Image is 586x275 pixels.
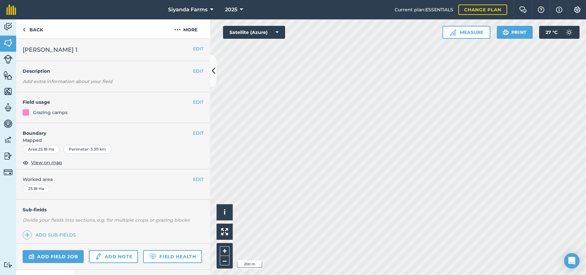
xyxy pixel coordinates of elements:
[23,185,49,193] div: 25.18 Ha
[23,99,193,106] h4: Field usage
[458,5,507,15] a: Change plan
[223,26,285,39] button: Satellite (Azure)
[23,176,204,183] span: Worked area
[4,87,13,96] img: svg+xml;base64,PHN2ZyB4bWxucz0iaHR0cDovL3d3dy53My5vcmcvMjAwMC9zdmciIHdpZHRoPSI1NiIgaGVpZ2h0PSI2MC...
[450,29,456,36] img: Ruler icon
[23,79,112,84] em: Add extra information about your field
[225,6,237,14] span: 2025
[63,145,112,153] div: Perimeter : 3.311 km
[563,26,576,39] img: svg+xml;base64,PD94bWwgdmVyc2lvbj0iMS4wIiBlbmNvZGluZz0idXRmLTgiPz4KPCEtLSBHZW5lcmF0b3I6IEFkb2JlIE...
[174,26,181,34] img: svg+xml;base64,PHN2ZyB4bWxucz0iaHR0cDovL3d3dy53My5vcmcvMjAwMC9zdmciIHdpZHRoPSIyMCIgaGVpZ2h0PSIyNC...
[25,231,29,239] img: svg+xml;base64,PHN2ZyB4bWxucz0iaHR0cDovL3d3dy53My5vcmcvMjAwMC9zdmciIHdpZHRoPSIxNCIgaGVpZ2h0PSIyNC...
[23,145,59,153] div: Area : 25.18 Ha
[556,6,562,14] img: svg+xml;base64,PHN2ZyB4bWxucz0iaHR0cDovL3d3dy53My5vcmcvMjAwMC9zdmciIHdpZHRoPSIxNyIgaGVpZ2h0PSIxNy...
[23,230,79,239] a: Add sub-fields
[16,123,193,137] h4: Boundary
[546,26,558,39] span: 27 ° C
[143,250,202,263] a: Field Health
[4,22,13,32] img: svg+xml;base64,PD94bWwgdmVyc2lvbj0iMS4wIiBlbmNvZGluZz0idXRmLTgiPz4KPCEtLSBHZW5lcmF0b3I6IEFkb2JlIE...
[23,159,62,166] button: View on map
[395,6,453,13] span: Current plan : ESSENTIALS
[95,253,102,260] img: svg+xml;base64,PD94bWwgdmVyc2lvbj0iMS4wIiBlbmNvZGluZz0idXRmLTgiPz4KPCEtLSBHZW5lcmF0b3I6IEFkb2JlIE...
[23,26,26,34] img: svg+xml;base64,PHN2ZyB4bWxucz0iaHR0cDovL3d3dy53My5vcmcvMjAwMC9zdmciIHdpZHRoPSI5IiBoZWlnaHQ9IjI0Ii...
[4,168,13,177] img: svg+xml;base64,PD94bWwgdmVyc2lvbj0iMS4wIiBlbmNvZGluZz0idXRmLTgiPz4KPCEtLSBHZW5lcmF0b3I6IEFkb2JlIE...
[6,5,16,15] img: fieldmargin Logo
[4,135,13,145] img: svg+xml;base64,PD94bWwgdmVyc2lvbj0iMS4wIiBlbmNvZGluZz0idXRmLTgiPz4KPCEtLSBHZW5lcmF0b3I6IEFkb2JlIE...
[16,19,49,38] a: Back
[23,45,78,54] span: [PERSON_NAME] 1
[497,26,533,39] button: Print
[539,26,580,39] button: 27 °C
[16,206,210,213] h4: Sub-fields
[193,176,204,183] button: EDIT
[4,38,13,48] img: svg+xml;base64,PHN2ZyB4bWxucz0iaHR0cDovL3d3dy53My5vcmcvMjAwMC9zdmciIHdpZHRoPSI1NiIgaGVpZ2h0PSI2MC...
[162,19,210,38] button: More
[4,55,13,64] img: svg+xml;base64,PD94bWwgdmVyc2lvbj0iMS4wIiBlbmNvZGluZz0idXRmLTgiPz4KPCEtLSBHZW5lcmF0b3I6IEFkb2JlIE...
[217,204,233,220] button: i
[193,45,204,52] button: EDIT
[193,68,204,75] button: EDIT
[442,26,490,39] button: Measure
[573,6,581,13] img: A cog icon
[31,159,62,166] span: View on map
[221,228,228,235] img: Four arrows, one pointing top left, one top right, one bottom right and the last bottom left
[193,99,204,106] button: EDIT
[89,250,138,263] a: Add note
[220,246,229,256] button: +
[519,6,527,13] img: Two speech bubbles overlapping with the left bubble in the forefront
[23,217,189,223] em: Divide your fields into sections, e.g. for multiple crops or grazing blocks
[4,262,13,268] img: svg+xml;base64,PD94bWwgdmVyc2lvbj0iMS4wIiBlbmNvZGluZz0idXRmLTgiPz4KPCEtLSBHZW5lcmF0b3I6IEFkb2JlIE...
[168,6,208,14] span: Siyanda Farms
[220,256,229,265] button: –
[23,68,204,75] h4: Description
[23,159,28,166] img: svg+xml;base64,PHN2ZyB4bWxucz0iaHR0cDovL3d3dy53My5vcmcvMjAwMC9zdmciIHdpZHRoPSIxOCIgaGVpZ2h0PSIyNC...
[28,253,35,260] img: svg+xml;base64,PD94bWwgdmVyc2lvbj0iMS4wIiBlbmNvZGluZz0idXRmLTgiPz4KPCEtLSBHZW5lcmF0b3I6IEFkb2JlIE...
[503,28,509,36] img: svg+xml;base64,PHN2ZyB4bWxucz0iaHR0cDovL3d3dy53My5vcmcvMjAwMC9zdmciIHdpZHRoPSIxOSIgaGVpZ2h0PSIyNC...
[4,70,13,80] img: svg+xml;base64,PHN2ZyB4bWxucz0iaHR0cDovL3d3dy53My5vcmcvMjAwMC9zdmciIHdpZHRoPSI1NiIgaGVpZ2h0PSI2MC...
[224,208,226,216] span: i
[193,130,204,137] button: EDIT
[4,103,13,112] img: svg+xml;base64,PD94bWwgdmVyc2lvbj0iMS4wIiBlbmNvZGluZz0idXRmLTgiPz4KPCEtLSBHZW5lcmF0b3I6IEFkb2JlIE...
[4,151,13,161] img: svg+xml;base64,PD94bWwgdmVyc2lvbj0iMS4wIiBlbmNvZGluZz0idXRmLTgiPz4KPCEtLSBHZW5lcmF0b3I6IEFkb2JlIE...
[33,109,68,116] div: Grazing camps
[16,137,210,144] span: Mapped
[564,253,580,269] div: Open Intercom Messenger
[537,6,545,13] img: A question mark icon
[23,250,84,263] a: Add field job
[4,119,13,129] img: svg+xml;base64,PD94bWwgdmVyc2lvbj0iMS4wIiBlbmNvZGluZz0idXRmLTgiPz4KPCEtLSBHZW5lcmF0b3I6IEFkb2JlIE...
